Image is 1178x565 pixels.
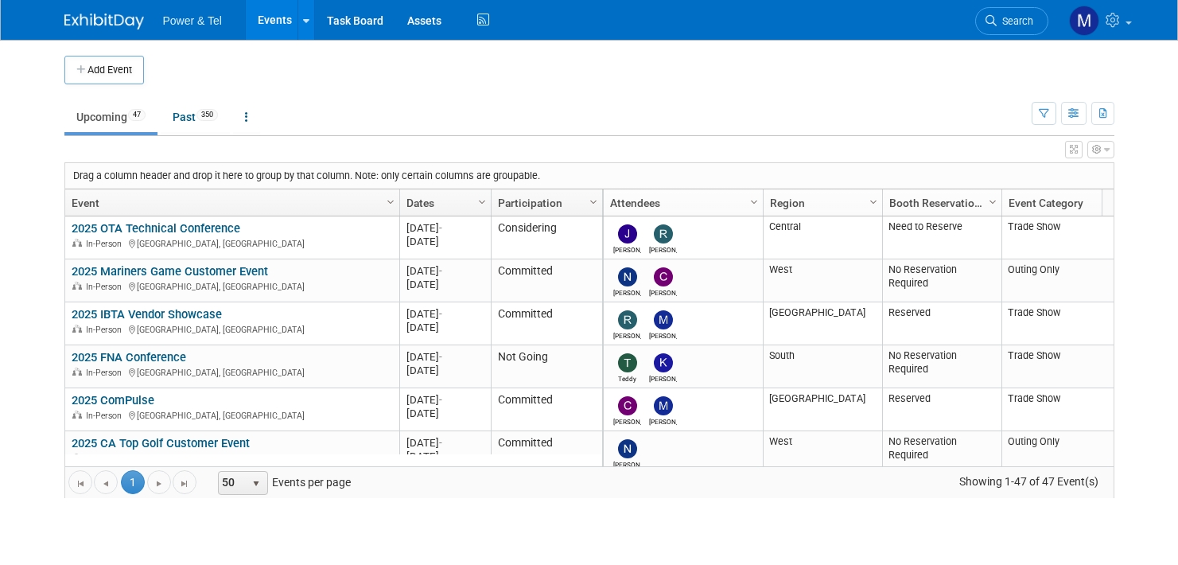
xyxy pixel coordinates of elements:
[74,477,87,490] span: Go to the first page
[64,56,144,84] button: Add Event
[882,388,1001,431] td: Reserved
[439,308,442,320] span: -
[618,224,637,244] img: Judd Bartley
[94,470,118,494] a: Go to the previous page
[72,236,392,250] div: [GEOGRAPHIC_DATA], [GEOGRAPHIC_DATA]
[613,415,641,426] div: Chris Noora
[72,307,222,321] a: 2025 IBTA Vendor Showcase
[613,286,641,297] div: Nate Derbyshire
[882,216,1001,259] td: Need to Reserve
[406,350,484,364] div: [DATE]
[654,353,673,372] img: Kevin Wilkes
[72,325,82,333] img: In-Person Event
[147,470,171,494] a: Go to the next page
[763,216,882,259] td: Central
[219,472,246,494] span: 50
[587,196,600,208] span: Column Settings
[197,470,367,494] span: Events per page
[439,394,442,406] span: -
[72,282,82,290] img: In-Person Event
[763,302,882,345] td: [GEOGRAPHIC_DATA]
[72,322,392,336] div: [GEOGRAPHIC_DATA], [GEOGRAPHIC_DATA]
[491,259,602,302] td: Committed
[72,411,82,419] img: In-Person Event
[770,189,872,216] a: Region
[476,196,488,208] span: Column Settings
[763,388,882,431] td: [GEOGRAPHIC_DATA]
[86,454,126,464] span: In-Person
[618,439,637,458] img: Nate Derbyshire
[944,470,1113,493] span: Showing 1-47 of 47 Event(s)
[498,189,592,216] a: Participation
[72,279,392,293] div: [GEOGRAPHIC_DATA], [GEOGRAPHIC_DATA]
[86,325,126,335] span: In-Person
[882,431,1001,474] td: No Reservation Required
[406,221,484,235] div: [DATE]
[613,458,641,469] div: Nate Derbyshire
[613,372,641,383] div: Teddy Dye
[1001,216,1121,259] td: Trade Show
[178,477,191,490] span: Go to the last page
[439,265,442,277] span: -
[649,415,677,426] div: Michael Mackeben
[86,411,126,421] span: In-Person
[986,196,999,208] span: Column Settings
[491,431,602,474] td: Committed
[1001,345,1121,388] td: Trade Show
[406,235,484,248] div: [DATE]
[406,189,480,216] a: Dates
[64,14,144,29] img: ExhibitDay
[384,196,397,208] span: Column Settings
[491,216,602,259] td: Considering
[99,477,112,490] span: Go to the previous page
[745,189,763,213] a: Column Settings
[161,102,230,132] a: Past350
[406,450,484,463] div: [DATE]
[1009,189,1110,216] a: Event Category
[585,189,602,213] a: Column Settings
[68,470,92,494] a: Go to the first page
[128,109,146,121] span: 47
[1001,302,1121,345] td: Trade Show
[72,221,240,236] a: 2025 OTA Technical Conference
[439,222,442,234] span: -
[984,189,1001,213] a: Column Settings
[163,14,222,27] span: Power & Tel
[649,372,677,383] div: Kevin Wilkes
[763,431,882,474] td: West
[889,189,991,216] a: Booth Reservation Status
[86,282,126,292] span: In-Person
[654,396,673,415] img: Michael Mackeben
[867,196,880,208] span: Column Settings
[72,408,392,422] div: [GEOGRAPHIC_DATA], [GEOGRAPHIC_DATA]
[613,244,641,254] div: Judd Bartley
[1001,388,1121,431] td: Trade Show
[748,196,760,208] span: Column Settings
[439,351,442,363] span: -
[406,264,484,278] div: [DATE]
[72,393,154,407] a: 2025 ComPulse
[649,244,677,254] div: Robert Zuzek
[649,286,677,297] div: Chad Smith
[72,189,389,216] a: Event
[382,189,399,213] a: Column Settings
[613,329,641,340] div: Ron Rafalzik
[72,368,82,376] img: In-Person Event
[491,388,602,431] td: Committed
[406,321,484,334] div: [DATE]
[250,477,262,490] span: select
[473,189,491,213] a: Column Settings
[649,329,677,340] div: Michael Mackeben
[72,436,250,450] a: 2025 CA Top Golf Customer Event
[173,470,196,494] a: Go to the last page
[763,345,882,388] td: South
[121,470,145,494] span: 1
[882,345,1001,388] td: No Reservation Required
[72,454,82,462] img: In-Person Event
[406,393,484,407] div: [DATE]
[65,163,1114,189] div: Drag a column header and drop it here to group by that column. Note: only certain columns are gro...
[882,302,1001,345] td: Reserved
[975,7,1048,35] a: Search
[86,239,126,249] span: In-Person
[610,189,752,216] a: Attendees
